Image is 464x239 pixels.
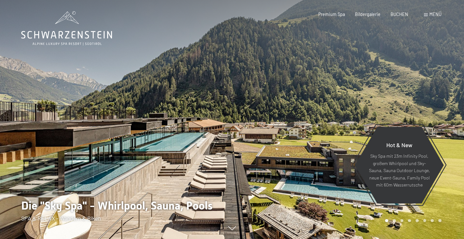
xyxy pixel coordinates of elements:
div: Carousel Page 3 [400,219,404,222]
a: Bildergalerie [355,12,381,17]
div: Carousel Page 2 [393,219,396,222]
span: Hot & New [386,141,412,148]
div: Carousel Page 7 [431,219,434,222]
div: Carousel Page 8 [438,219,442,222]
a: Premium Spa [318,12,345,17]
a: BUCHEN [391,12,408,17]
div: Carousel Page 4 [408,219,411,222]
div: Carousel Page 1 (Current Slide) [385,219,388,222]
p: Sky Spa mit 23m Infinity Pool, großem Whirlpool und Sky-Sauna, Sauna Outdoor Lounge, neue Event-S... [369,153,430,189]
div: Carousel Page 5 [416,219,419,222]
span: Menü [429,12,442,17]
div: Carousel Page 6 [423,219,426,222]
a: Hot & New Sky Spa mit 23m Infinity Pool, großem Whirlpool und Sky-Sauna, Sauna Outdoor Lounge, ne... [355,126,444,204]
div: Carousel Pagination [383,219,441,222]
